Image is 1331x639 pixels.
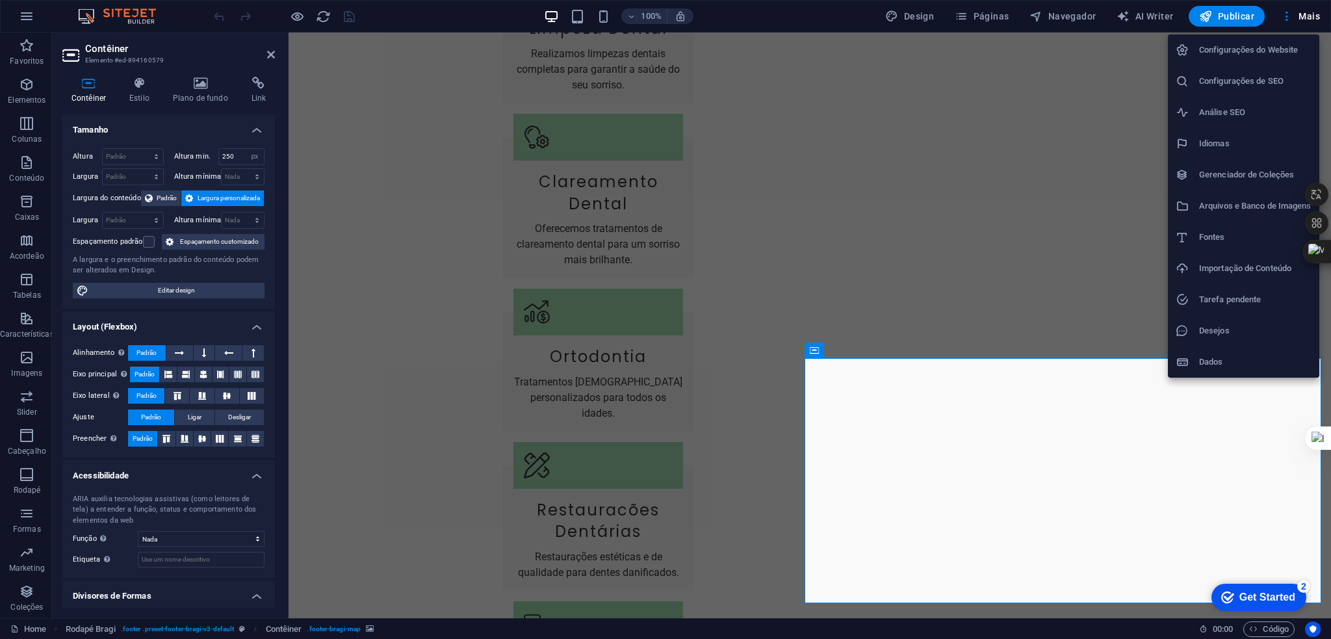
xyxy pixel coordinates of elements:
div: 2 [96,3,109,16]
h6: Desejos [1199,323,1312,339]
h6: Tarefa pendente [1199,292,1312,307]
h6: Gerenciador de Coleções [1199,167,1312,183]
h6: Configurações do Website [1199,42,1312,58]
h6: Idiomas [1199,136,1312,151]
div: Get Started 2 items remaining, 60% complete [10,7,105,34]
h6: Fontes [1199,229,1312,245]
h6: Arquivos e Banco de Imagens [1199,198,1312,214]
h6: Dados [1199,354,1312,370]
h6: Análise SEO [1199,105,1312,120]
h6: Importação de Conteúdo [1199,261,1312,276]
div: Get Started [38,14,94,26]
h6: Configurações de SEO [1199,73,1312,89]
